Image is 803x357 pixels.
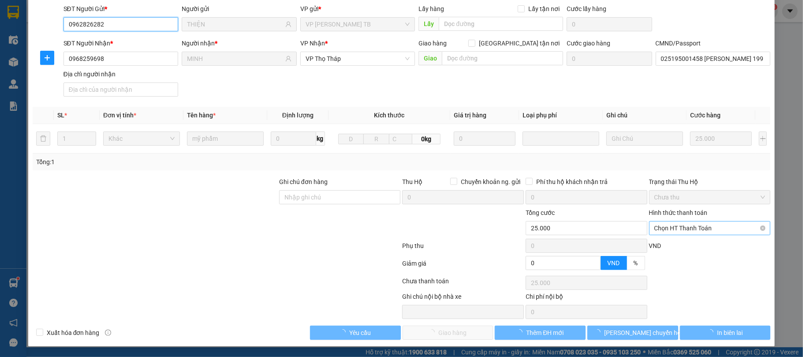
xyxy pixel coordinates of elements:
span: VND [649,242,661,249]
span: Thêm ĐH mới [526,328,564,338]
b: GỬI : VP Thọ Tháp [11,64,111,79]
input: Tên người nhận [187,54,284,64]
span: Kích thước [374,112,404,119]
th: Loại phụ phí [519,107,603,124]
div: Trạng thái Thu Hộ [649,177,771,187]
label: Hình thức thanh toán [649,209,708,216]
div: Người gửi [182,4,297,14]
div: Địa chỉ người nhận [63,69,179,79]
button: In biên lai [680,326,771,340]
span: Phí thu hộ khách nhận trả [533,177,611,187]
span: Định lượng [282,112,314,119]
div: Phụ thu [401,241,525,256]
div: SĐT Người Gửi [63,4,179,14]
button: plus [759,132,767,146]
span: Chọn HT Thanh Toán [654,222,766,235]
span: In biên lai [717,328,743,338]
span: user [285,21,291,27]
span: VND [608,259,620,267]
div: SĐT Người Nhận [63,38,179,48]
div: Chưa thanh toán [401,276,525,292]
li: Số 10 ngõ 15 Ngọc Hồi, Q.[PERSON_NAME], [GEOGRAPHIC_DATA] [82,22,369,33]
div: Ghi chú nội bộ nhà xe [402,292,524,305]
span: Lấy tận nơi [525,4,563,14]
span: plus [41,54,54,61]
span: user [285,56,291,62]
span: loading [594,329,604,335]
span: Đơn vị tính [103,112,136,119]
span: Tổng cước [526,209,555,216]
input: 0 [690,132,752,146]
div: CMND/Passport [656,38,771,48]
input: R [363,134,389,144]
input: VD: Bàn, Ghế [187,132,264,146]
input: C [389,134,412,144]
span: 0kg [412,134,441,144]
input: Ghi chú đơn hàng [279,190,401,204]
span: info-circle [105,330,111,336]
button: Giao hàng [403,326,493,340]
span: Chuyển khoản ng. gửi [457,177,524,187]
span: Thu Hộ [402,178,422,185]
input: Tên người gửi [187,19,284,29]
input: Dọc đường [439,17,563,31]
button: delete [36,132,50,146]
button: [PERSON_NAME] chuyển hoàn [587,326,678,340]
span: Lấy [418,17,439,31]
span: % [634,259,638,267]
input: Cước giao hàng [567,52,652,66]
span: loading [516,329,526,335]
span: Giao hàng [418,40,447,47]
span: Chưa thu [654,191,766,204]
span: kg [316,132,325,146]
input: Địa chỉ của người nhận [63,83,179,97]
span: Xuất hóa đơn hàng [43,328,103,338]
div: Chi phí nội bộ [526,292,647,305]
th: Ghi chú [603,107,687,124]
span: VP Thọ Tháp [306,52,410,65]
input: 0 [454,132,515,146]
span: Cước hàng [690,112,721,119]
label: Ghi chú đơn hàng [279,178,328,185]
span: SL [57,112,64,119]
label: Cước lấy hàng [567,5,606,12]
input: D [338,134,364,144]
span: VP Trần Phú TB [306,18,410,31]
span: [PERSON_NAME] chuyển hoàn [604,328,688,338]
button: Thêm ĐH mới [495,326,586,340]
input: Ghi Chú [606,132,683,146]
span: loading [707,329,717,335]
li: Hotline: 19001155 [82,33,369,44]
div: Giảm giá [401,259,525,274]
span: Yêu cầu [349,328,371,338]
div: VP gửi [300,4,415,14]
button: plus [40,51,54,65]
button: Yêu cầu [310,326,401,340]
span: [GEOGRAPHIC_DATA] tận nơi [475,38,563,48]
span: close-circle [760,225,766,231]
span: Giá trị hàng [454,112,486,119]
span: Lấy hàng [418,5,444,12]
span: loading [340,329,349,335]
span: Giao [418,51,442,65]
label: Cước giao hàng [567,40,610,47]
div: Người nhận [182,38,297,48]
span: VP Nhận [300,40,325,47]
span: Khác [108,132,175,145]
input: Dọc đường [442,51,563,65]
img: logo.jpg [11,11,55,55]
input: Cước lấy hàng [567,17,652,31]
div: Tổng: 1 [36,157,310,167]
span: Tên hàng [187,112,216,119]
